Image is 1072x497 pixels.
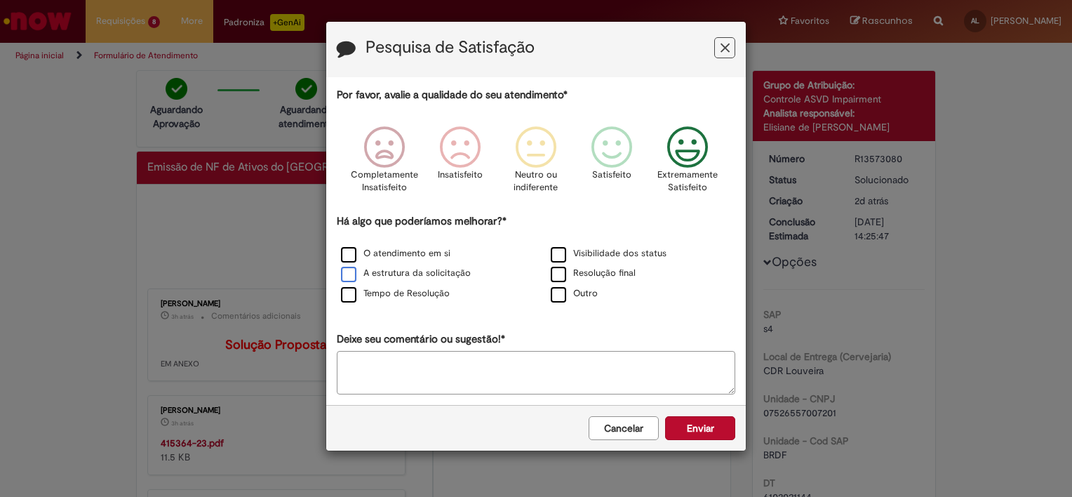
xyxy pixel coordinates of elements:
label: Por favor, avalie a qualidade do seu atendimento* [337,88,568,102]
label: Tempo de Resolução [341,287,450,300]
label: Visibilidade dos status [551,247,666,260]
div: Há algo que poderíamos melhorar?* [337,214,735,305]
label: Deixe seu comentário ou sugestão!* [337,332,505,347]
div: Completamente Insatisfeito [348,116,420,212]
p: Extremamente Satisfeito [657,168,718,194]
label: O atendimento em si [341,247,450,260]
label: Resolução final [551,267,636,280]
p: Neutro ou indiferente [511,168,561,194]
label: Pesquisa de Satisfação [366,39,535,57]
div: Extremamente Satisfeito [652,116,723,212]
button: Enviar [665,416,735,440]
button: Cancelar [589,416,659,440]
label: A estrutura da solicitação [341,267,471,280]
p: Insatisfeito [438,168,483,182]
label: Outro [551,287,598,300]
p: Completamente Insatisfeito [351,168,418,194]
div: Satisfeito [576,116,648,212]
div: Neutro ou indiferente [500,116,572,212]
p: Satisfeito [592,168,631,182]
div: Insatisfeito [424,116,496,212]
